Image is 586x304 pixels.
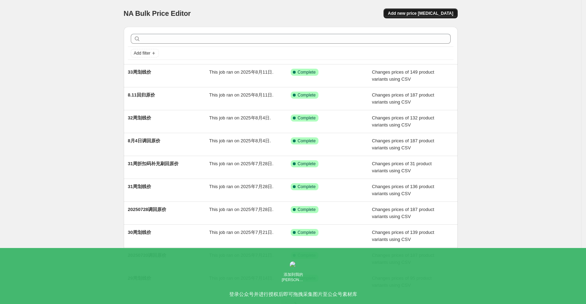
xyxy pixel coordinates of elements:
span: NA Bulk Price Editor [124,10,191,17]
span: This job ran on 2025年7月21日. [209,230,273,235]
span: Complete [298,207,316,212]
span: 32周划线价 [128,115,151,120]
span: 33周划线价 [128,69,151,75]
button: Add new price [MEDICAL_DATA] [384,8,457,18]
span: 8月4日调回原价 [128,138,160,143]
span: Complete [298,92,316,98]
span: Changes prices of 139 product variants using CSV [372,230,434,242]
span: Complete [298,138,316,144]
span: This job ran on 2025年8月11日. [209,92,273,98]
span: Complete [298,230,316,235]
span: Changes prices of 136 product variants using CSV [372,184,434,196]
span: Changes prices of 149 product variants using CSV [372,69,434,82]
span: This job ran on 2025年7月28日. [209,207,273,212]
span: This job ran on 2025年8月4日. [209,138,271,143]
span: Add filter [134,50,150,56]
span: Changes prices of 187 product variants using CSV [372,138,434,150]
span: Add new price [MEDICAL_DATA] [388,11,453,16]
span: Complete [298,161,316,167]
span: Changes prices of 187 product variants using CSV [372,92,434,105]
span: Complete [298,115,316,121]
span: This job ran on 2025年7月28日. [209,184,273,189]
button: Add filter [131,49,159,57]
span: Complete [298,69,316,75]
span: This job ran on 2025年8月4日. [209,115,271,120]
span: This job ran on 2025年8月11日. [209,69,273,75]
span: Changes prices of 187 product variants using CSV [372,207,434,219]
span: 8.11回归原价 [128,92,155,98]
span: Changes prices of 31 product variants using CSV [372,161,432,173]
span: 31周折扣码补充刷回原价 [128,161,179,166]
span: Changes prices of 132 product variants using CSV [372,115,434,128]
span: Complete [298,184,316,190]
span: 30周划线价 [128,230,151,235]
span: This job ran on 2025年7月28日. [209,161,273,166]
span: 20250728调回原价 [128,207,167,212]
span: 31周划线价 [128,184,151,189]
